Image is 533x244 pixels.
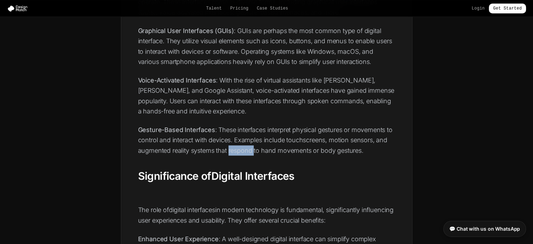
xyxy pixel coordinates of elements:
strong: Enhanced User Experience [138,235,219,243]
strong: Graphical User Interfaces (GUIs) [138,27,234,34]
a: Pricing [230,6,248,11]
a: Login [472,6,485,11]
p: The role of in modern technology is fundamental, significantly influencing user experiences and u... [138,205,395,225]
a: 💬 Chat with us on WhatsApp [443,221,526,237]
img: Design Match [7,5,31,12]
a: Get Started [489,4,526,13]
a: Talent [206,6,222,11]
strong: Significance of [138,170,294,182]
strong: Gesture-Based Interfaces [138,126,215,133]
p: : GUIs are perhaps the most common type of digital interface. They utilize visual elements such a... [138,26,395,67]
strong: Voice-Activated Interfaces [138,77,216,84]
p: : These interfaces interpret physical gestures or movements to control and interact with devices.... [138,125,395,156]
a: Digital Interfaces [211,170,294,182]
a: Case Studies [257,6,288,11]
a: digital interfaces [169,206,215,213]
p: : With the rise of virtual assistants like [PERSON_NAME], [PERSON_NAME], and Google Assistant, vo... [138,75,395,116]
